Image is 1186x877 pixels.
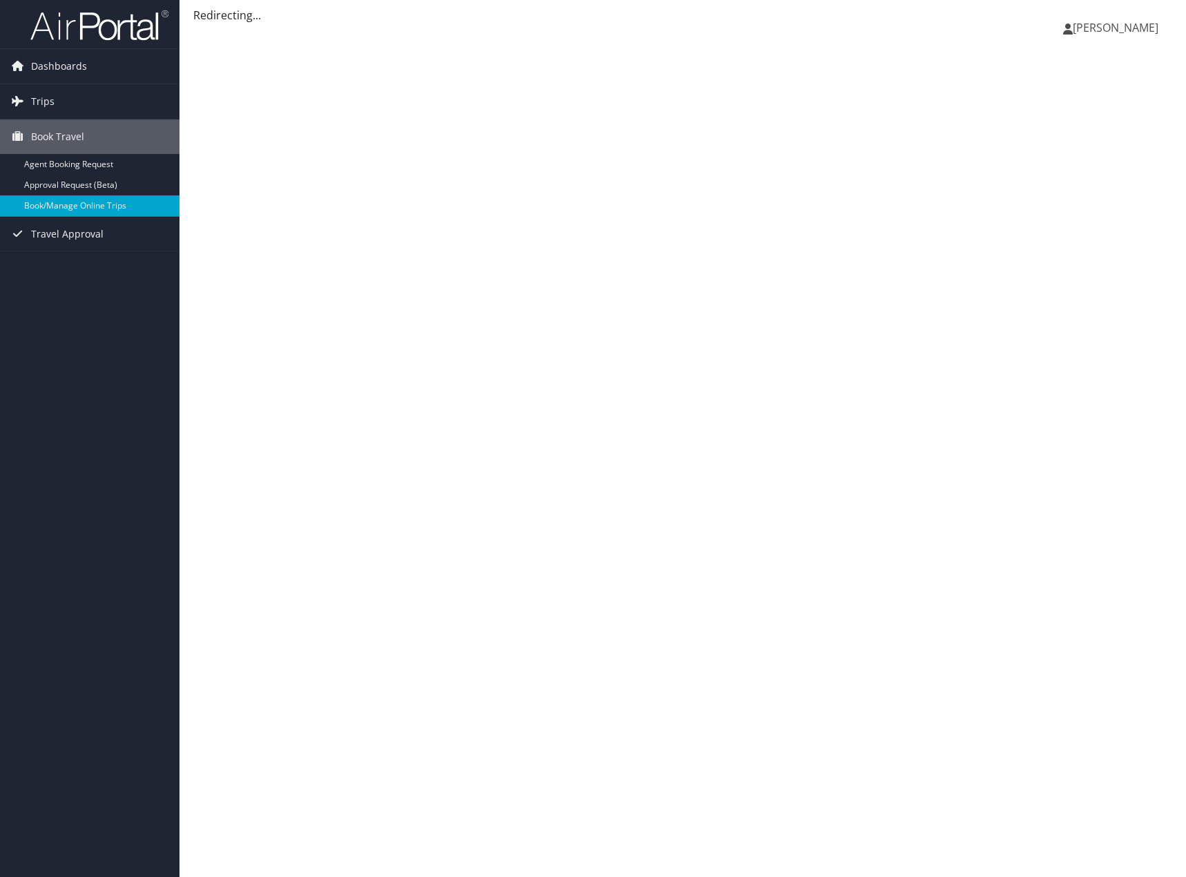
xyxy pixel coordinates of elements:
span: Travel Approval [31,217,104,251]
span: Dashboards [31,49,87,84]
span: Trips [31,84,55,119]
span: Book Travel [31,119,84,154]
a: [PERSON_NAME] [1063,7,1172,48]
span: [PERSON_NAME] [1073,20,1158,35]
img: airportal-logo.png [30,9,168,41]
div: Redirecting... [193,7,1172,23]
